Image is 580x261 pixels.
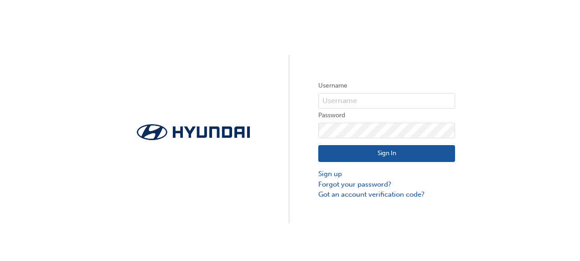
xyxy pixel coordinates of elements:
[125,121,262,143] img: Trak
[318,93,455,109] input: Username
[318,145,455,162] button: Sign In
[318,80,455,91] label: Username
[318,169,455,179] a: Sign up
[318,110,455,121] label: Password
[318,179,455,190] a: Forgot your password?
[318,189,455,200] a: Got an account verification code?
